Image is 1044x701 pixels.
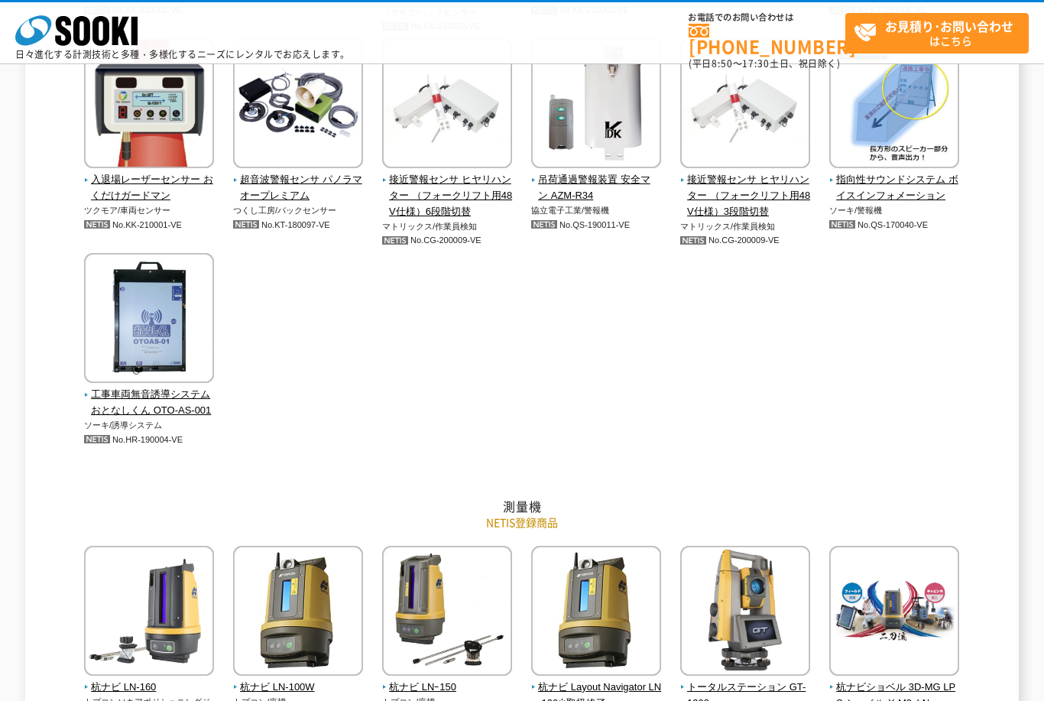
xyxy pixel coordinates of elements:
p: 協立電子工業/警報機 [531,204,662,217]
a: 杭ナビ LN-100W [233,665,364,696]
p: No.CG-200009-VE [382,232,513,248]
img: 吊荷通過警報装置 安全マン AZM-R34 [531,38,661,172]
img: 杭ナビ LN-160 [84,546,214,680]
a: 杭ナビ LN-160 [84,665,215,696]
p: No.QS-170040-VE [829,217,960,233]
p: No.HR-190004-VE [84,432,215,448]
img: 超音波警報センサ パノラマオープレミアム [233,38,363,172]
a: 接近警報センサ ヒヤリハンター （フォークリフト用48V仕様）3段階切替 [680,158,811,220]
span: 8:50 [712,57,733,70]
strong: お見積り･お問い合わせ [885,17,1013,35]
img: 杭ナビ Layout Navigator LN-100※取扱終了 [531,546,661,680]
p: マトリックス/作業員検知 [680,220,811,233]
h2: 測量機 [75,498,969,514]
img: トータルステーション GT-1203 [680,546,810,680]
span: お電話でのお問い合わせは [689,13,845,22]
a: [PHONE_NUMBER] [689,24,845,55]
img: 接近警報センサ ヒヤリハンター （フォークリフト用48V仕様）3段階切替 [680,38,810,172]
p: マトリックス/作業員検知 [382,220,513,233]
span: (平日 ～ 土日、祝日除く) [689,57,840,70]
a: 入退場レーザーセンサー おくだけガードマン [84,158,215,204]
img: 工事車両無音誘導システム おとなしくん OTO-AS-001 [84,253,214,387]
p: ソーキ/誘導システム [84,419,215,432]
span: 入退場レーザーセンサー おくだけガードマン [84,172,215,204]
span: 接近警報センサ ヒヤリハンター （フォークリフト用48V仕様）3段階切替 [680,172,811,219]
span: 杭ナビ LNｰ150 [382,680,513,696]
p: 日々進化する計測技術と多種・多様化するニーズにレンタルでお応えします。 [15,50,350,59]
a: 接近警報センサ ヒヤリハンター （フォークリフト用48V仕様）6段階切替 [382,158,513,220]
span: 17:30 [742,57,770,70]
img: 杭ナビ LNｰ150 [382,546,512,680]
a: 工事車両無音誘導システム おとなしくん OTO-AS-001 [84,373,215,419]
p: No.KT-180097-VE [233,217,364,233]
img: 接近警報センサ ヒヤリハンター （フォークリフト用48V仕様）6段階切替 [382,38,512,172]
p: No.CG-200009-VE [680,232,811,248]
a: 吊荷通過警報装置 安全マン AZM-R34 [531,158,662,204]
span: 杭ナビ LN-160 [84,680,215,696]
span: 吊荷通過警報装置 安全マン AZM-R34 [531,172,662,204]
span: 指向性サウンドシステム ボイスインフォメーション [829,172,960,204]
span: 超音波警報センサ パノラマオープレミアム [233,172,364,204]
img: 杭ナビショベル 3D-MG LPS ショベル X-M3xLN [829,546,959,680]
p: ソーキ/警報機 [829,204,960,217]
p: NETIS登録商品 [75,514,969,531]
p: ツクモア/車両センサー [84,204,215,217]
img: 杭ナビ LN-100W [233,546,363,680]
a: 杭ナビ LNｰ150 [382,665,513,696]
a: 超音波警報センサ パノラマオープレミアム [233,158,364,204]
img: 入退場レーザーセンサー おくだけガードマン [84,38,214,172]
p: No.QS-190011-VE [531,217,662,233]
p: No.KK-210001-VE [84,217,215,233]
span: 工事車両無音誘導システム おとなしくん OTO-AS-001 [84,387,215,419]
span: はこちら [854,14,1028,52]
p: つくし工房/バックセンサー [233,204,364,217]
a: お見積り･お問い合わせはこちら [845,13,1029,54]
span: 接近警報センサ ヒヤリハンター （フォークリフト用48V仕様）6段階切替 [382,172,513,219]
a: 指向性サウンドシステム ボイスインフォメーション [829,158,960,204]
img: 指向性サウンドシステム ボイスインフォメーション [829,38,959,172]
span: 杭ナビ LN-100W [233,680,364,696]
